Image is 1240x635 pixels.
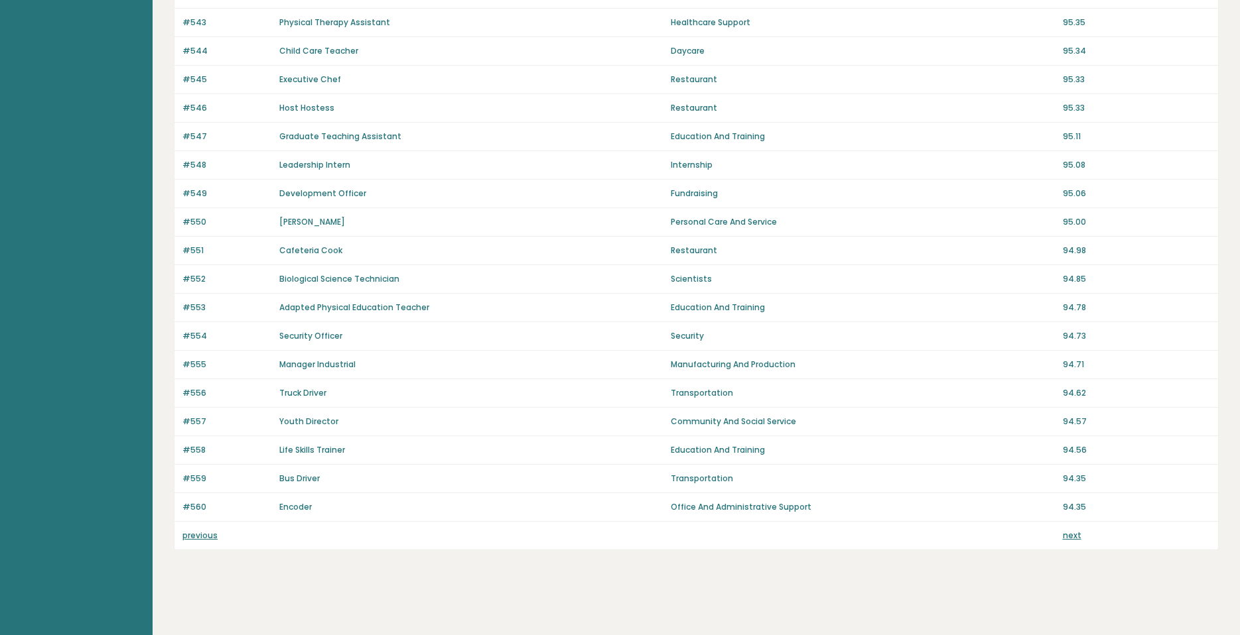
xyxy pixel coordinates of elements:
[182,17,271,29] p: #543
[279,74,341,85] a: Executive Chef
[182,131,271,143] p: #547
[182,501,271,513] p: #560
[182,473,271,485] p: #559
[182,387,271,399] p: #556
[671,273,1055,285] p: Scientists
[182,74,271,86] p: #545
[1063,273,1211,285] p: 94.85
[1063,416,1211,428] p: 94.57
[182,302,271,314] p: #553
[1063,473,1211,485] p: 94.35
[279,45,358,56] a: Child Care Teacher
[671,444,1055,456] p: Education And Training
[279,131,401,142] a: Graduate Teaching Assistant
[1063,17,1211,29] p: 95.35
[671,302,1055,314] p: Education And Training
[279,387,326,398] a: Truck Driver
[182,45,271,57] p: #544
[671,387,1055,399] p: Transportation
[1063,188,1211,200] p: 95.06
[279,416,338,427] a: Youth Director
[671,501,1055,513] p: Office And Administrative Support
[671,131,1055,143] p: Education And Training
[671,216,1055,228] p: Personal Care And Service
[182,159,271,171] p: #548
[671,330,1055,342] p: Security
[279,444,345,455] a: Life Skills Trainer
[671,473,1055,485] p: Transportation
[1063,245,1211,257] p: 94.98
[279,245,342,256] a: Cafeteria Cook
[279,188,366,199] a: Development Officer
[182,444,271,456] p: #558
[1063,159,1211,171] p: 95.08
[1063,302,1211,314] p: 94.78
[182,216,271,228] p: #550
[279,273,399,284] a: Biological Science Technician
[1063,216,1211,228] p: 95.00
[279,17,390,28] a: Physical Therapy Assistant
[279,501,312,512] a: Encoder
[279,473,320,484] a: Bus Driver
[671,188,1055,200] p: Fundraising
[671,359,1055,371] p: Manufacturing And Production
[182,245,271,257] p: #551
[182,102,271,114] p: #546
[279,330,342,341] a: Security Officer
[1063,387,1211,399] p: 94.62
[1063,102,1211,114] p: 95.33
[671,159,1055,171] p: Internship
[1063,501,1211,513] p: 94.35
[182,530,218,541] a: previous
[1063,330,1211,342] p: 94.73
[279,216,345,227] a: [PERSON_NAME]
[671,74,1055,86] p: Restaurant
[279,302,429,313] a: Adapted Physical Education Teacher
[279,359,356,370] a: Manager Industrial
[1063,74,1211,86] p: 95.33
[1063,444,1211,456] p: 94.56
[182,188,271,200] p: #549
[1063,530,1081,541] a: next
[1063,45,1211,57] p: 95.34
[279,159,350,170] a: Leadership Intern
[182,273,271,285] p: #552
[671,102,1055,114] p: Restaurant
[1063,131,1211,143] p: 95.11
[182,359,271,371] p: #555
[671,245,1055,257] p: Restaurant
[279,102,334,113] a: Host Hostess
[671,45,1055,57] p: Daycare
[182,416,271,428] p: #557
[671,17,1055,29] p: Healthcare Support
[1063,359,1211,371] p: 94.71
[671,416,1055,428] p: Community And Social Service
[182,330,271,342] p: #554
